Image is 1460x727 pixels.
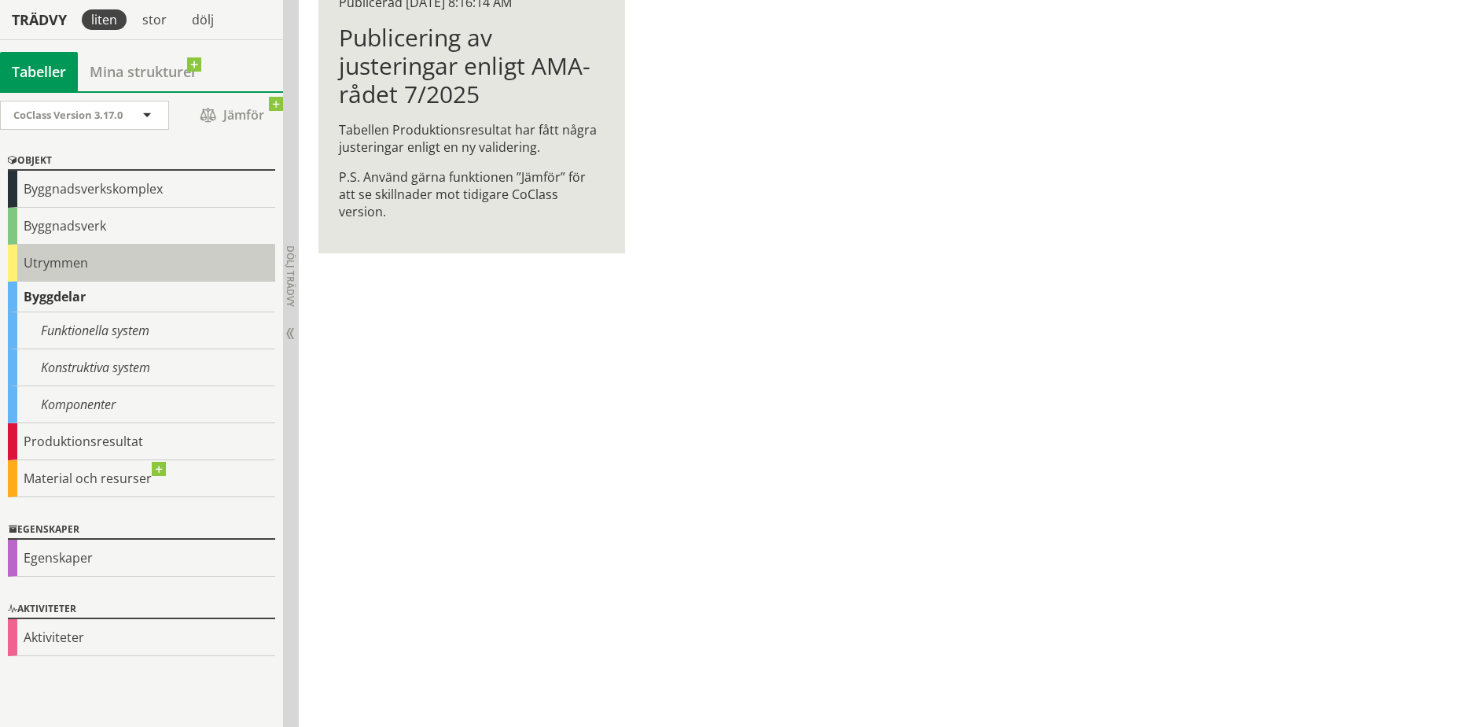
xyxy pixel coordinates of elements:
div: Trädvy [3,11,75,28]
div: Byggnadsverkskomplex [8,171,275,208]
div: Egenskaper [8,540,275,577]
div: Funktionella system [8,312,275,349]
div: Objekt [8,152,275,171]
div: Aktiviteter [8,619,275,656]
div: Byggdelar [8,282,275,312]
a: Mina strukturer [78,52,209,91]
div: dölj [182,9,223,30]
div: Egenskaper [8,521,275,540]
span: Dölj trädvy [284,245,297,307]
p: Tabellen Produktionsresultat har fått några justeringar enligt en ny validering. [339,121,604,156]
h1: Publicering av justeringar enligt AMA-rådet 7/2025 [339,24,604,109]
div: stor [133,9,176,30]
span: Jämför [185,101,279,129]
div: Konstruktiva system [8,349,275,386]
span: CoClass Version 3.17.0 [13,108,123,122]
div: Byggnadsverk [8,208,275,245]
div: Utrymmen [8,245,275,282]
div: Komponenter [8,386,275,423]
p: P.S. Använd gärna funktionen ”Jämför” för att se skillnader mot tidigare CoClass version. [339,168,604,220]
div: Produktionsresultat [8,423,275,460]
div: Material och resurser [8,460,275,497]
div: Aktiviteter [8,600,275,619]
div: liten [82,9,127,30]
